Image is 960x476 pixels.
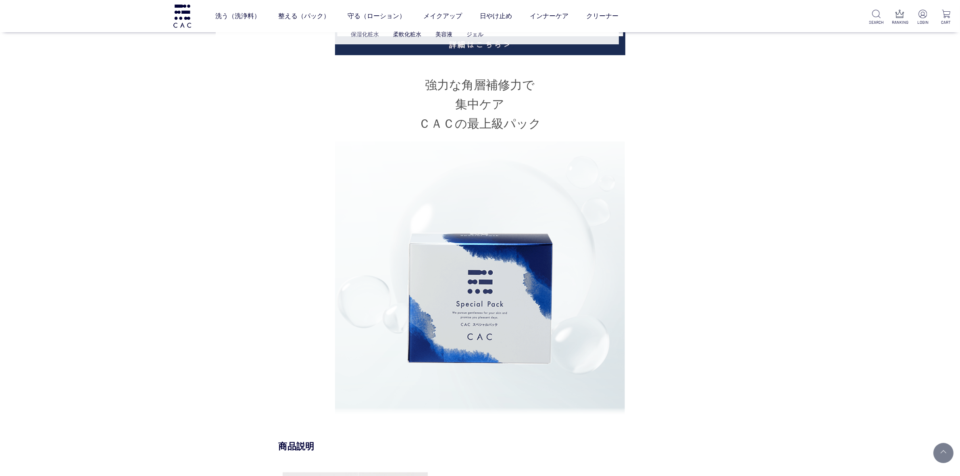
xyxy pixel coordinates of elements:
[939,10,954,25] a: CART
[172,4,192,27] img: logo
[348,5,406,27] a: 守る（ローション）
[915,10,930,25] a: LOGIN
[869,19,884,25] p: SEARCH
[216,5,261,27] a: 洗う（洗浄料）
[279,441,682,452] div: 商品説明
[869,10,884,25] a: SEARCH
[435,31,452,37] a: 美容液
[351,31,379,37] a: 保湿化粧水
[892,10,907,25] a: RANKING
[393,31,421,37] a: 柔軟化粧水
[915,19,930,25] p: LOGIN
[892,19,907,25] p: RANKING
[279,5,330,27] a: 整える（パック）
[530,5,569,27] a: インナーケア
[466,31,483,37] a: ジェル
[587,5,619,27] a: クリーナー
[480,5,512,27] a: 日やけ止め
[279,75,682,133] h2: 強力な角層補修力で 集中ケア ＣＡＣの最上級パック
[408,174,553,376] img: スペシャルパックの画像
[424,5,462,27] a: メイクアップ
[939,19,954,25] p: CART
